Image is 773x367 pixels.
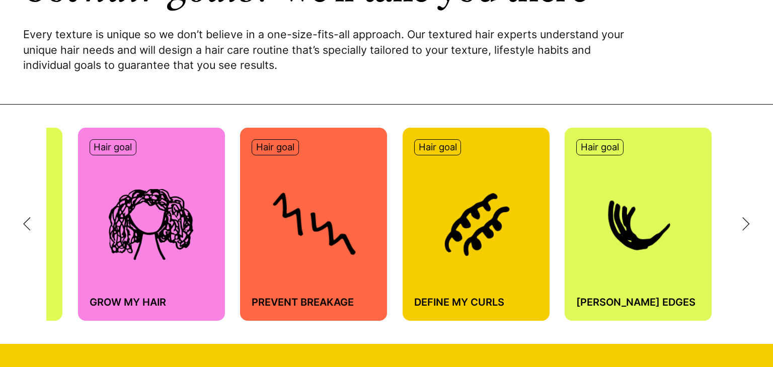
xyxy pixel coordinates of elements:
h4: [PERSON_NAME] Edges [576,296,700,309]
h4: Grow my hair [90,296,213,309]
p: Hair goal [581,141,619,153]
p: Hair goal [419,141,457,153]
h4: Prevent breakage [252,296,375,309]
p: Hair goal [94,141,132,153]
p: Hair goal [256,141,294,153]
p: Every texture is unique so we don’t believe in a one-size-fits-all approach. Our textured hair ex... [23,27,642,73]
h4: Define my curls [414,296,538,309]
